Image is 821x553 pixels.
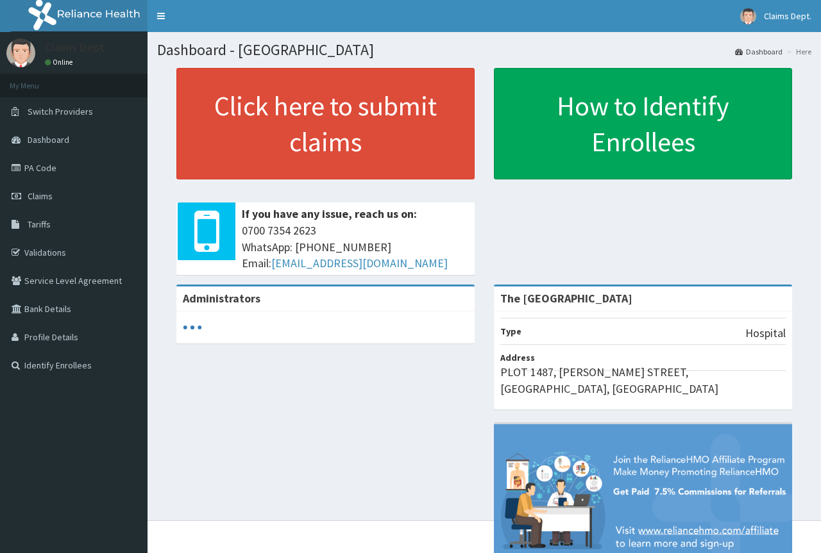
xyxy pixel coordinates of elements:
[242,222,468,272] span: 0700 7354 2623 WhatsApp: [PHONE_NUMBER] Email:
[28,134,69,145] span: Dashboard
[271,256,448,270] a: [EMAIL_ADDRESS][DOMAIN_NAME]
[500,326,521,337] b: Type
[500,291,632,306] strong: The [GEOGRAPHIC_DATA]
[784,46,811,57] li: Here
[45,42,107,53] p: Claims Dept.
[764,10,811,22] span: Claims Dept.
[28,219,51,230] span: Tariffs
[45,58,76,67] a: Online
[500,352,535,363] b: Address
[28,106,93,117] span: Switch Providers
[740,8,756,24] img: User Image
[183,291,260,306] b: Administrators
[157,42,811,58] h1: Dashboard - [GEOGRAPHIC_DATA]
[176,68,475,179] a: Click here to submit claims
[500,364,786,397] p: PLOT 1487, [PERSON_NAME] STREET, [GEOGRAPHIC_DATA], [GEOGRAPHIC_DATA]
[183,318,202,337] svg: audio-loading
[745,325,786,342] p: Hospital
[494,68,792,179] a: How to Identify Enrollees
[6,38,35,67] img: User Image
[28,190,53,202] span: Claims
[735,46,783,57] a: Dashboard
[242,206,417,221] b: If you have any issue, reach us on:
